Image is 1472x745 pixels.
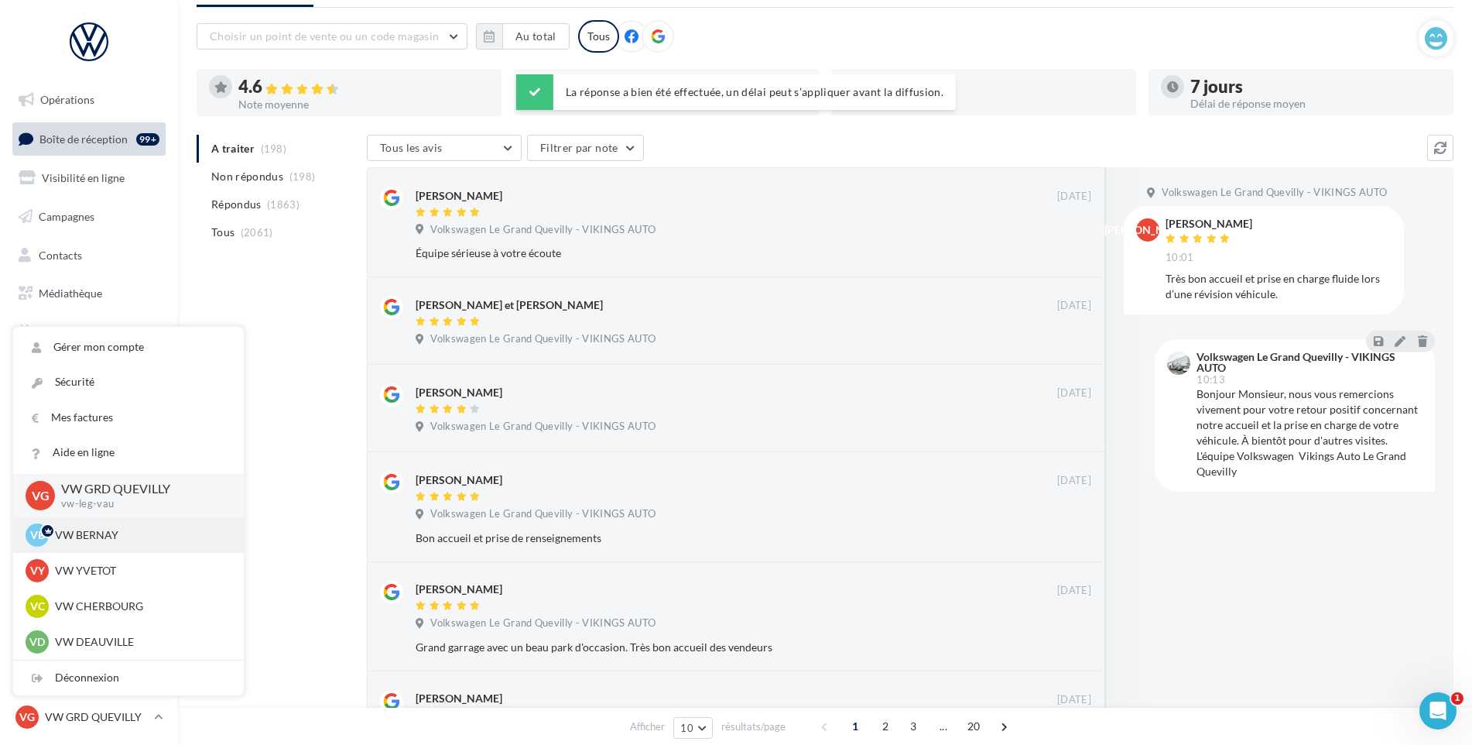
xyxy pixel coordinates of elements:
[416,245,991,261] div: Équipe sérieuse à votre écoute
[873,714,898,739] span: 2
[578,20,619,53] div: Tous
[61,497,219,511] p: vw-leg-vau
[241,226,273,239] span: (2061)
[13,661,244,695] div: Déconnexion
[197,23,467,50] button: Choisir un point de vente ou un code magasin
[961,714,987,739] span: 20
[1162,186,1387,200] span: Volkswagen Le Grand Quevilly - VIKINGS AUTO
[238,78,489,96] div: 4.6
[527,135,644,161] button: Filtrer par note
[476,23,570,50] button: Au total
[516,74,956,110] div: La réponse a bien été effectuée, un délai peut s’appliquer avant la diffusion.
[39,325,91,338] span: Calendrier
[40,93,94,106] span: Opérations
[210,29,439,43] span: Choisir un point de vente ou un code magasin
[901,714,926,739] span: 3
[30,527,45,543] span: VB
[289,170,316,183] span: (198)
[211,225,234,240] span: Tous
[238,99,489,110] div: Note moyenne
[416,385,502,400] div: [PERSON_NAME]
[721,719,786,734] span: résultats/page
[1196,375,1225,385] span: 10:13
[13,435,244,470] a: Aide en ligne
[430,616,656,630] span: Volkswagen Le Grand Quevilly - VIKINGS AUTO
[1104,222,1191,238] span: [PERSON_NAME]
[39,132,128,145] span: Boîte de réception
[430,507,656,521] span: Volkswagen Le Grand Quevilly - VIKINGS AUTO
[1057,386,1091,400] span: [DATE]
[430,223,656,237] span: Volkswagen Le Grand Quevilly - VIKINGS AUTO
[55,563,225,578] p: VW YVETOT
[673,717,713,739] button: 10
[1196,352,1419,373] div: Volkswagen Le Grand Quevilly - VIKINGS AUTO
[1166,218,1252,229] div: [PERSON_NAME]
[1057,474,1091,488] span: [DATE]
[843,714,868,739] span: 1
[39,287,102,300] span: Médiathèque
[873,78,1124,95] div: 90 %
[380,141,443,154] span: Tous les avis
[13,365,244,400] a: Sécurité
[430,420,656,434] span: Volkswagen Le Grand Quevilly - VIKINGS AUTO
[30,563,45,578] span: VY
[1057,299,1091,313] span: [DATE]
[55,527,225,543] p: VW BERNAY
[13,400,244,435] a: Mes factures
[55,599,225,614] p: VW CHERBOURG
[9,406,169,451] a: Campagnes DataOnDemand
[1057,584,1091,598] span: [DATE]
[9,355,169,400] a: PLV et print personnalisable
[416,691,502,706] div: [PERSON_NAME]
[267,198,300,211] span: (1863)
[416,297,603,313] div: [PERSON_NAME] et [PERSON_NAME]
[13,330,244,365] a: Gérer mon compte
[42,171,125,184] span: Visibilité en ligne
[61,480,219,498] p: VW GRD QUEVILLY
[931,714,956,739] span: ...
[211,169,283,184] span: Non répondus
[367,135,522,161] button: Tous les avis
[873,98,1124,109] div: Taux de réponse
[416,472,502,488] div: [PERSON_NAME]
[55,634,225,650] p: VW DEAUVILLE
[430,332,656,346] span: Volkswagen Le Grand Quevilly - VIKINGS AUTO
[39,210,94,223] span: Campagnes
[1190,78,1441,95] div: 7 jours
[211,197,262,212] span: Répondus
[9,316,169,348] a: Calendrier
[12,702,166,732] a: VG VW GRD QUEVILLY
[9,201,169,233] a: Campagnes
[1451,692,1463,705] span: 1
[1057,693,1091,707] span: [DATE]
[9,162,169,194] a: Visibilité en ligne
[416,530,991,546] div: Bon accueil et prise de renseignements
[9,277,169,310] a: Médiathèque
[9,84,169,116] a: Opérations
[1057,190,1091,204] span: [DATE]
[45,709,148,725] p: VW GRD QUEVILLY
[9,239,169,272] a: Contacts
[30,599,45,614] span: VC
[19,709,35,725] span: VG
[1190,98,1441,109] div: Délai de réponse moyen
[1196,386,1422,479] div: Bonjour Monsieur, nous vous remercions vivement pour votre retour positif concernant notre accuei...
[32,486,50,504] span: VG
[416,640,991,655] div: Grand garrage avec un beau park d'occasion. Très bon accueil des vendeurs
[9,122,169,156] a: Boîte de réception99+
[1166,251,1194,265] span: 10:01
[630,719,665,734] span: Afficher
[502,23,570,50] button: Au total
[39,248,82,261] span: Contacts
[680,722,693,734] span: 10
[29,634,45,650] span: VD
[136,133,159,146] div: 99+
[416,188,502,204] div: [PERSON_NAME]
[1166,271,1392,302] div: Très bon accueil et prise en charge fluide lors d’une révision véhicule.
[1419,692,1457,730] iframe: Intercom live chat
[416,582,502,597] div: [PERSON_NAME]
